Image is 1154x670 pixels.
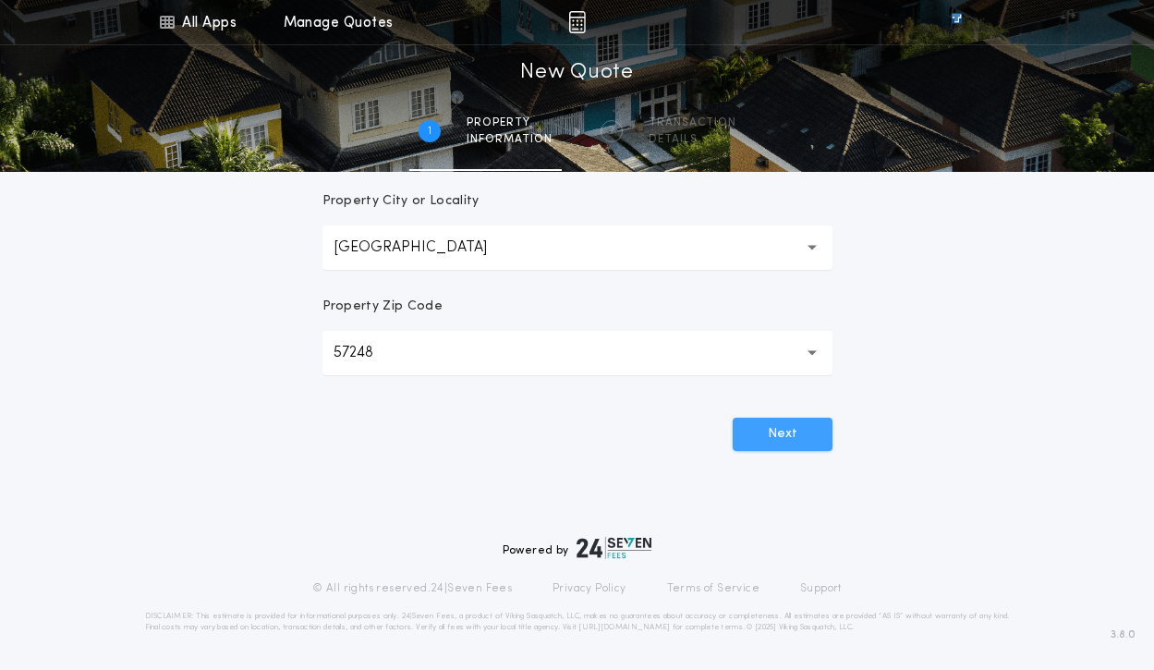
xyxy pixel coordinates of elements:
a: Privacy Policy [553,581,626,596]
p: Property City or Locality [322,192,480,211]
img: img [568,11,586,33]
h2: 1 [428,124,431,139]
span: information [467,132,553,147]
p: © All rights reserved. 24|Seven Fees [312,581,512,596]
p: DISCLAIMER: This estimate is provided for informational purposes only. 24|Seven Fees, a product o... [145,611,1010,633]
span: details [649,132,736,147]
span: Transaction [649,116,736,130]
p: [GEOGRAPHIC_DATA] [334,237,516,259]
button: Next [733,418,832,451]
span: 3.8.0 [1111,627,1136,643]
button: [GEOGRAPHIC_DATA] [322,225,832,270]
a: [URL][DOMAIN_NAME] [578,624,670,631]
p: Property Zip Code [322,298,443,316]
a: Terms of Service [667,581,759,596]
div: Powered by [503,537,652,559]
h1: New Quote [520,58,633,88]
span: Property [467,116,553,130]
a: Support [800,581,842,596]
img: vs-icon [917,13,995,31]
button: 57248 [322,331,832,375]
h2: 2 [608,124,614,139]
img: logo [577,537,652,559]
p: 57248 [334,342,403,364]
